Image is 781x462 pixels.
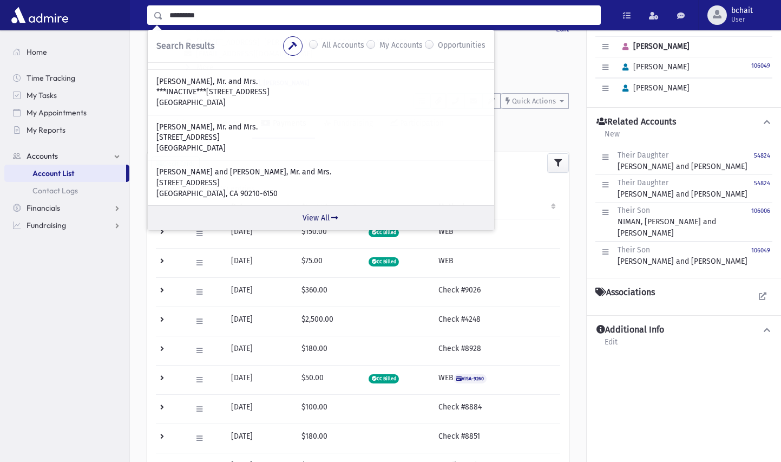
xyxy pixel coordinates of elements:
td: [DATE] [225,395,295,424]
a: New [604,128,620,147]
a: My Tasks [4,87,129,104]
small: 106006 [751,207,770,214]
p: [GEOGRAPHIC_DATA] [156,143,485,154]
small: 54824 [754,180,770,187]
a: 54824 [754,149,770,172]
td: WEB [432,366,560,395]
label: All Accounts [322,40,364,53]
span: VISA-9260 [454,374,487,383]
span: CC Billed [369,257,399,266]
td: Check #4248 [432,307,560,336]
div: [PERSON_NAME] and [PERSON_NAME] [618,177,747,200]
span: Their Daughter [618,151,668,160]
a: Home [4,43,129,61]
td: Check #8928 [432,336,560,366]
button: Additional Info [595,324,772,336]
p: [PERSON_NAME], Mr. and Mrs. [156,122,485,133]
img: AdmirePro [9,4,71,26]
td: [DATE] [225,278,295,307]
a: 106049 [751,244,770,267]
td: Check #8884 [432,395,560,424]
a: Account List [4,165,126,182]
a: 106006 [751,205,770,239]
label: Opportunities [438,40,485,53]
button: Quick Actions [501,93,569,109]
span: [PERSON_NAME] [618,62,690,71]
td: $50.00 [295,366,363,395]
div: NIMAN, [PERSON_NAME] and [PERSON_NAME] [618,205,751,239]
h4: Associations [595,287,655,298]
p: [GEOGRAPHIC_DATA] [156,97,485,108]
a: Contact Logs [4,182,129,199]
span: Home [27,47,47,57]
a: Edit [604,336,618,355]
span: [PERSON_NAME] [618,42,690,51]
a: 54824 [754,177,770,200]
td: Check #9026 [432,278,560,307]
span: Account List [32,168,74,178]
a: Accounts [4,147,129,165]
div: [PERSON_NAME] and [PERSON_NAME] [618,244,747,267]
td: WEB [432,219,560,249]
td: $2,500.00 [295,307,363,336]
span: Fundraising [27,220,66,230]
p: [GEOGRAPHIC_DATA], CA 90210-6150 [156,188,485,199]
th: Method: activate to sort column ascending [432,194,560,219]
span: Contact Logs [32,186,78,196]
p: [STREET_ADDRESS] [156,178,485,188]
label: My Accounts [379,40,423,53]
a: View All [148,205,494,230]
small: 54824 [754,152,770,159]
span: Financials [27,203,60,213]
td: [DATE] [225,336,295,366]
div: [PERSON_NAME] and [PERSON_NAME] [618,149,747,172]
span: My Reports [27,125,65,135]
span: My Appointments [27,108,87,118]
p: [PERSON_NAME] and [PERSON_NAME], Mr. and Mrs. [156,167,485,178]
td: [DATE] [225,307,295,336]
td: $100.00 [295,395,363,424]
span: Quick Actions [512,97,556,105]
p: ***INACTIVE***[STREET_ADDRESS] [156,87,485,97]
td: $180.00 [295,424,363,453]
span: Search Results [156,41,214,51]
span: bchait [731,6,753,15]
span: Their Son [618,245,650,255]
span: Time Tracking [27,73,75,83]
span: [PERSON_NAME] [618,83,690,93]
span: User [731,15,753,24]
p: [STREET_ADDRESS] [156,132,485,143]
td: $360.00 [295,278,363,307]
td: [DATE] [225,219,295,249]
p: [PERSON_NAME], Mr. and Mrs. [156,76,485,87]
span: Their Daughter [618,178,668,187]
span: CC Billed [369,228,399,237]
small: 106049 [751,62,770,69]
input: Search [163,5,600,25]
a: My Reports [4,121,129,139]
a: Activity [147,109,200,139]
a: Fundraising [4,217,129,234]
td: $180.00 [295,336,363,366]
a: My Appointments [4,104,129,121]
span: Their Son [618,206,650,215]
td: [DATE] [225,249,295,278]
a: Financials [4,199,129,217]
td: [DATE] [225,424,295,453]
td: Check #8851 [432,424,560,453]
h4: Related Accounts [596,116,676,128]
span: Accounts [27,151,58,161]
span: My Tasks [27,90,57,100]
td: [DATE] [225,366,295,395]
a: 106049 [751,61,770,70]
td: WEB [432,249,560,278]
small: 106049 [751,247,770,254]
span: CC Billed [369,374,399,383]
h4: Additional Info [596,324,664,336]
td: $75.00 [295,249,363,278]
td: $150.00 [295,219,363,249]
button: Related Accounts [595,116,772,128]
a: Time Tracking [4,69,129,87]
